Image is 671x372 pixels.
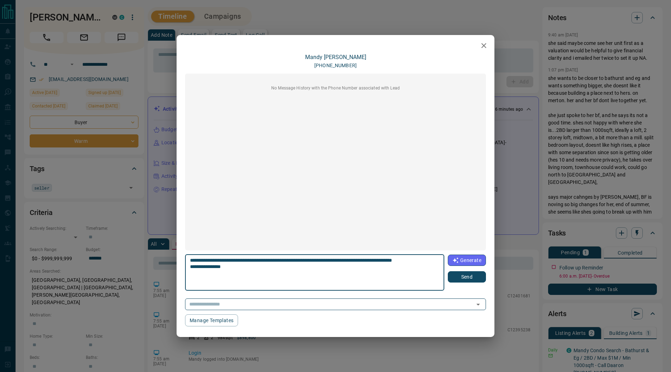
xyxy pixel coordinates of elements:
p: No Message History with the Phone Number associated with Lead [189,85,482,91]
button: Open [473,300,483,309]
button: Generate [448,255,486,266]
button: Manage Templates [185,314,238,326]
button: Send [448,271,486,283]
a: Mandy [PERSON_NAME] [305,54,366,60]
p: [PHONE_NUMBER] [314,62,357,69]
